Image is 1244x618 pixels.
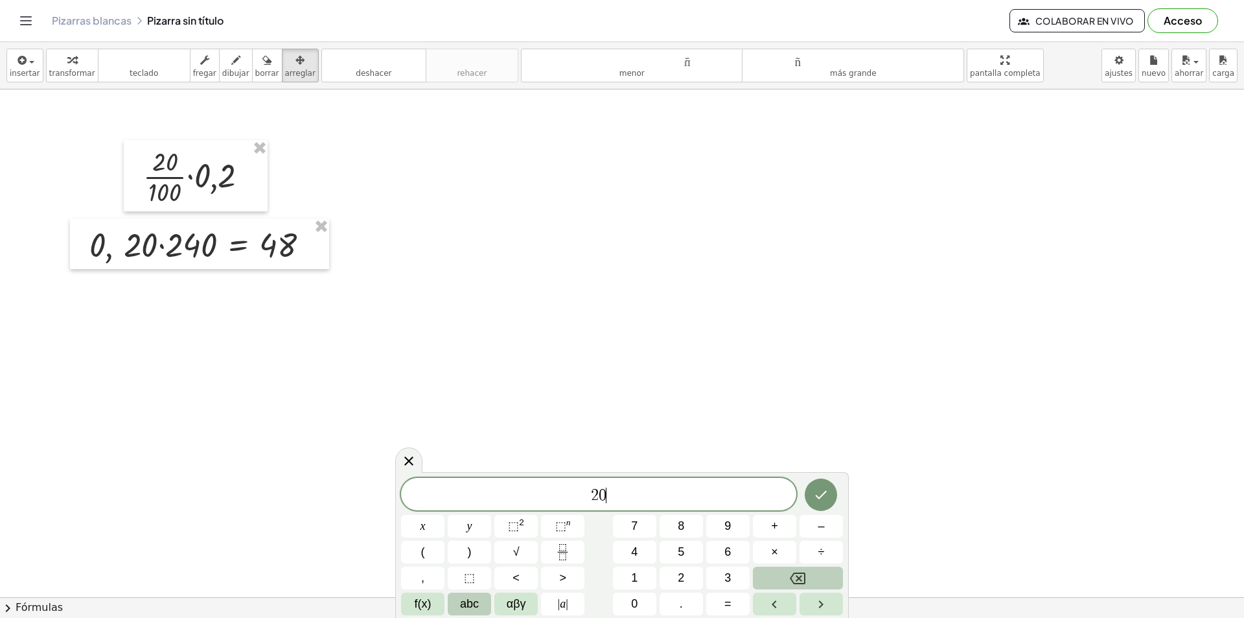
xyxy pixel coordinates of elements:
font: insertar [10,69,40,78]
button: y [448,515,491,538]
button: Cambiar navegación [16,10,36,31]
button: 5 [660,541,703,564]
span: < [513,569,520,587]
button: Alphabet [448,593,491,615]
span: , [421,569,424,587]
span: 3 [724,569,731,587]
font: deshacer [356,69,391,78]
span: abc [460,595,479,613]
button: 8 [660,515,703,538]
button: . [660,593,703,615]
span: ⬚ [464,569,475,587]
font: pantalla completa [970,69,1041,78]
button: insertar [6,49,43,82]
span: x [420,517,426,535]
button: ( [401,541,444,564]
button: Colaborar en vivo [1009,9,1145,32]
font: carga [1212,69,1234,78]
font: tamaño_del_formato [745,54,961,66]
span: 2 [678,569,684,587]
button: fregar [190,49,220,82]
font: borrar [255,69,279,78]
button: Minus [800,515,843,538]
span: 5 [678,543,684,561]
button: Hecho [805,479,837,511]
button: Divide [800,541,843,564]
font: teclado [130,69,158,78]
button: Greater than [541,567,584,589]
span: 6 [724,543,731,561]
button: Equals [706,593,750,615]
font: teclado [101,54,187,66]
font: menor [619,69,645,78]
font: más grande [830,69,877,78]
font: arreglar [285,69,316,78]
span: 0 [631,595,638,613]
button: 1 [613,567,656,589]
span: > [559,569,566,587]
button: Plus [753,515,796,538]
button: pantalla completa [967,49,1044,82]
span: = [724,595,731,613]
button: Acceso [1147,8,1218,33]
button: nuevo [1138,49,1169,82]
font: tamaño_del_formato [524,54,740,66]
button: ) [448,541,491,564]
button: borrar [252,49,282,82]
button: 7 [613,515,656,538]
button: tecladoteclado [98,49,190,82]
span: y [467,517,472,535]
font: rehacer [457,69,487,78]
span: × [771,543,778,561]
button: Less than [494,567,538,589]
font: nuevo [1142,69,1166,78]
button: transformar [46,49,98,82]
span: | [558,597,560,610]
button: 2 [660,567,703,589]
font: fregar [193,69,216,78]
button: Functions [401,593,444,615]
font: rehacer [429,54,515,66]
font: ahorrar [1175,69,1203,78]
button: Greek alphabet [494,593,538,615]
span: + [771,517,778,535]
span: 9 [724,517,731,535]
span: 1 [631,569,638,587]
button: 0 [613,593,656,615]
a: Pizarras blancas [52,14,132,27]
span: f(x) [415,595,432,613]
button: tamaño_del_formatomás grande [742,49,964,82]
button: 3 [706,567,750,589]
button: x [401,515,444,538]
button: carga [1209,49,1238,82]
button: Left arrow [753,593,796,615]
button: dibujar [219,49,253,82]
button: ahorrar [1171,49,1206,82]
button: Times [753,541,796,564]
span: 8 [678,517,684,535]
button: 4 [613,541,656,564]
font: Fórmulas [16,601,63,613]
button: Fraction [541,541,584,564]
button: tamaño_del_formatomenor [521,49,743,82]
button: 9 [706,515,750,538]
span: ) [468,543,472,561]
font: ajustes [1105,69,1133,78]
span: αβγ [507,595,526,613]
span: ⬚ [508,519,519,532]
span: . [680,595,683,613]
font: deshacer [325,54,423,66]
sup: n [566,517,571,527]
span: 4 [631,543,638,561]
sup: 2 [519,517,524,527]
span: 7 [631,517,638,535]
span: √ [513,543,520,561]
span: | [566,597,568,610]
span: 2 [591,488,599,503]
span: ​ [606,488,606,503]
span: ( [421,543,425,561]
font: Acceso [1164,14,1202,27]
button: Square root [494,541,538,564]
button: Absolute value [541,593,584,615]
